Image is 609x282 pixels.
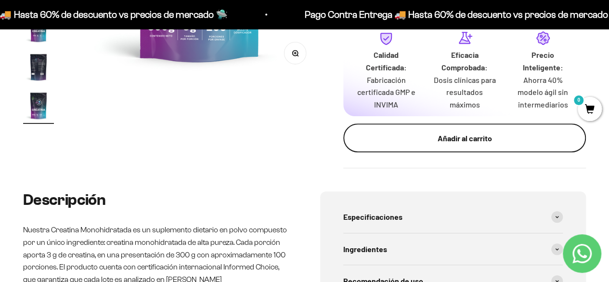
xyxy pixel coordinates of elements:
strong: Precio Inteligente: [523,50,563,72]
strong: Calidad Certificada: [365,50,406,72]
mark: 0 [573,94,584,106]
button: Añadir al carrito [343,123,586,152]
p: Fabricación certificada GMP e INVIMA [355,74,418,111]
span: Especificaciones [343,211,402,223]
button: Ir al artículo 9 [23,90,54,124]
div: Añadir al carrito [363,132,567,145]
button: Ir al artículo 7 [23,13,54,47]
img: Creatina Monohidrato [23,52,54,82]
summary: Ingredientes [343,233,563,265]
summary: Especificaciones [343,201,563,233]
img: Creatina Monohidrato [23,90,54,121]
p: Ahorra 40% modelo ágil sin intermediarios [511,74,574,111]
h2: Descripción [23,191,289,208]
a: 0 [578,105,602,115]
span: Ingredientes [343,243,387,255]
p: Dosis clínicas para resultados máximos [433,74,496,111]
button: Ir al artículo 8 [23,52,54,85]
strong: Eficacia Comprobada: [441,50,488,72]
